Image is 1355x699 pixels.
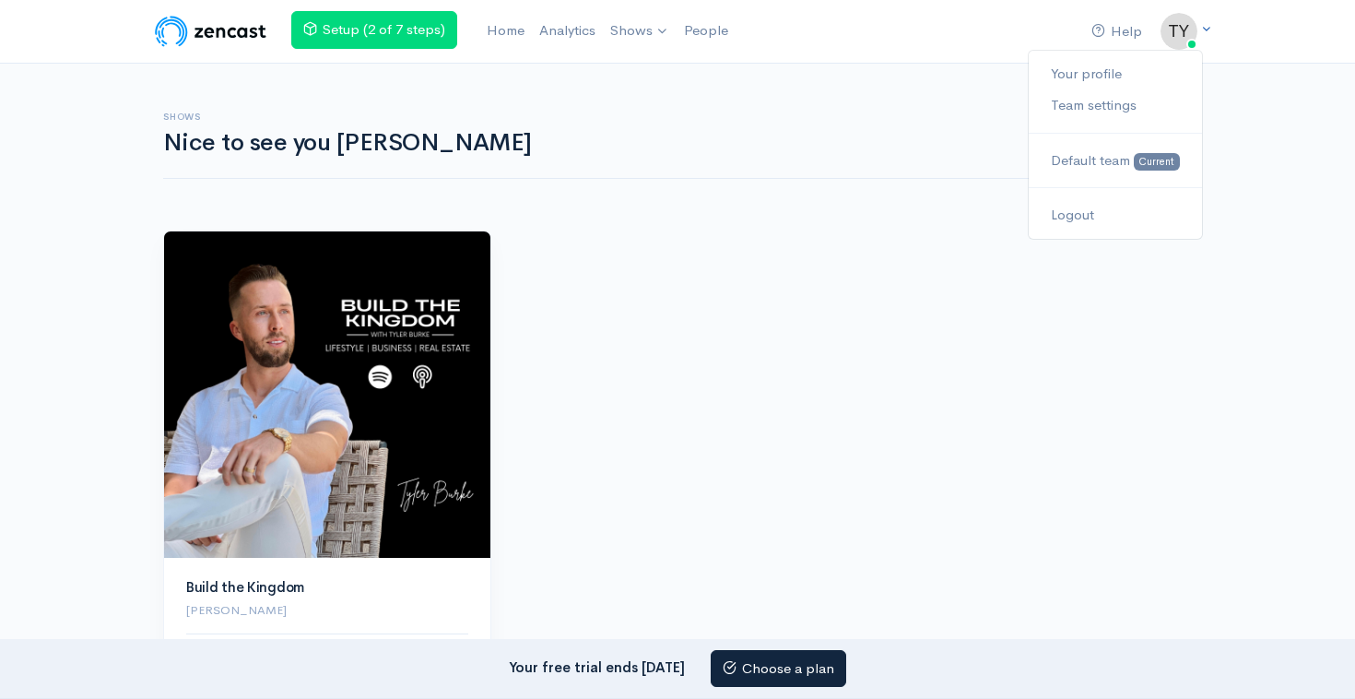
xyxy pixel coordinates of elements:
a: Your profile [1029,58,1202,90]
img: ... [1161,13,1197,50]
h1: Nice to see you [PERSON_NAME] [163,130,1037,157]
a: Home [479,11,532,51]
a: People [677,11,736,51]
a: Build the Kingdom [186,578,304,596]
a: Logout [1029,199,1202,231]
strong: Your free trial ends [DATE] [509,658,685,675]
a: Shows [603,11,677,52]
p: [PERSON_NAME] [186,601,468,620]
h6: Shows [163,112,1037,122]
a: Default team Current [1029,145,1202,177]
span: Default team [1051,151,1130,169]
span: Current [1134,153,1180,171]
a: Help [1084,12,1149,52]
a: Analytics [532,11,603,51]
img: Build the Kingdom [164,231,490,558]
a: Setup (2 of 7 steps) [291,11,457,49]
img: ZenCast Logo [152,13,269,50]
a: Choose a plan [711,650,846,688]
a: Team settings [1029,89,1202,122]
